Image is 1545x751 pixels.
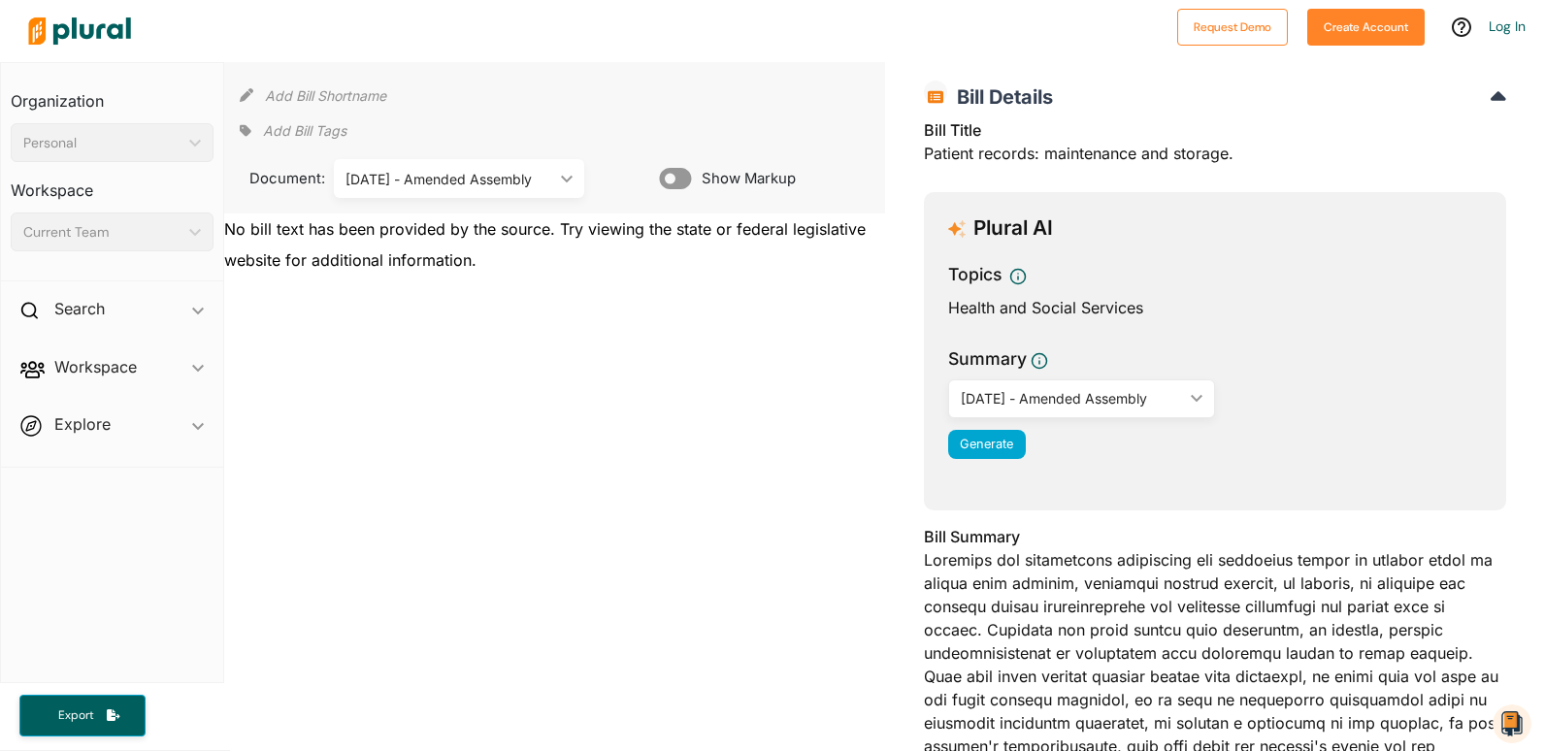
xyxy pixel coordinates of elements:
div: [DATE] - Amended Assembly [961,388,1183,408]
a: Log In [1489,17,1526,35]
div: Personal [23,133,181,153]
div: Health and Social Services [948,296,1482,319]
span: Export [45,707,107,724]
div: Patient records: maintenance and storage. [924,118,1506,177]
button: Export [19,695,146,736]
span: Generate [960,437,1013,451]
h3: Topics [948,262,1002,287]
h2: Search [54,298,105,319]
h3: Bill Summary [924,525,1506,548]
h3: Plural AI [973,216,1053,241]
div: [DATE] - Amended Assembly [345,169,553,189]
span: Bill Details [947,85,1053,109]
div: Current Team [23,222,181,243]
span: Show Markup [692,168,796,189]
button: Request Demo [1177,9,1288,46]
div: No bill text has been provided by the source. Try viewing the state or federal legislative websit... [224,213,884,276]
div: Add tags [240,116,346,146]
a: Request Demo [1177,16,1288,36]
h3: Organization [11,73,214,115]
h3: Workspace [11,162,214,205]
button: Add Bill Shortname [265,80,386,111]
a: Create Account [1307,16,1425,36]
h3: Bill Title [924,118,1506,142]
span: Document: [240,168,310,189]
span: Add Bill Tags [263,121,346,141]
button: Create Account [1307,9,1425,46]
h3: Summary [948,346,1027,372]
button: Generate [948,430,1026,459]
